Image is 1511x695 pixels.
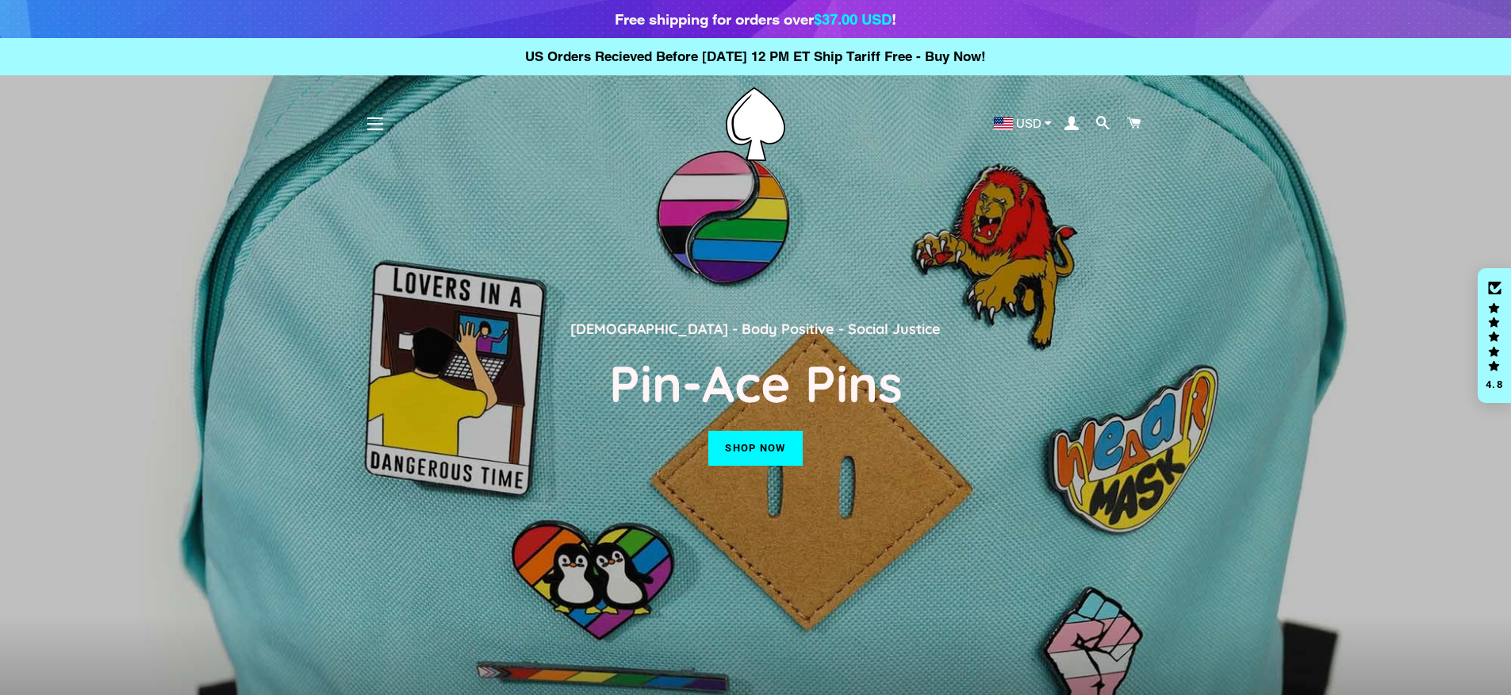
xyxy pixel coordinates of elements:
[1478,268,1511,403] div: Click to open Judge.me floating reviews tab
[708,431,802,466] a: Shop now
[370,317,1141,340] p: [DEMOGRAPHIC_DATA] - Body Positive - Social Justice
[615,8,896,30] div: Free shipping for orders over !
[1016,117,1041,129] span: USD
[726,87,785,161] img: Pin-Ace
[370,351,1141,415] h2: Pin-Ace Pins
[1485,379,1504,390] div: 4.8
[814,10,892,28] span: $37.00 USD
